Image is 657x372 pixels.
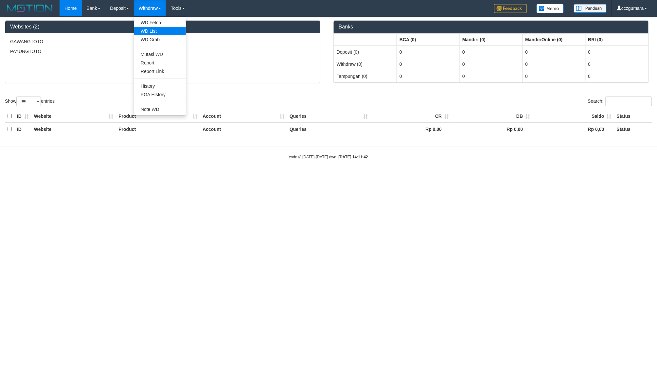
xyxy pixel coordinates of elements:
th: DB [452,110,533,123]
td: Withdraw (0) [334,58,397,70]
td: 0 [585,70,648,82]
th: Account [200,110,287,123]
td: 0 [585,58,648,70]
th: Queries [287,110,370,123]
td: 0 [397,58,460,70]
label: Show entries [5,97,55,106]
img: panduan.png [574,4,607,13]
h3: Websites (2) [10,24,315,30]
th: Group: activate to sort column ascending [523,33,585,46]
small: code © [DATE]-[DATE] dwg | [289,155,368,159]
td: Deposit (0) [334,46,397,58]
td: 0 [585,46,648,58]
th: Status [614,123,652,135]
th: Status [614,110,652,123]
td: Tampungan (0) [334,70,397,82]
a: WD Grab [134,35,186,44]
select: Showentries [16,97,41,106]
a: WD Fetch [134,18,186,27]
a: PGA History [134,90,186,99]
th: Website [31,110,116,123]
img: Button%20Memo.svg [537,4,564,13]
td: 0 [460,70,523,82]
th: Queries [287,123,370,135]
th: Account [200,123,287,135]
a: WD List [134,27,186,35]
img: MOTION_logo.png [5,3,55,13]
h3: Banks [339,24,644,30]
a: History [134,82,186,90]
a: Mutasi WD [134,50,186,59]
td: 0 [397,70,460,82]
th: Group: activate to sort column ascending [334,33,397,46]
td: 0 [397,46,460,58]
p: GAWANGTOTO [10,38,315,45]
th: Group: activate to sort column ascending [460,33,523,46]
strong: [DATE] 14:11:42 [339,155,368,159]
th: Rp 0,00 [533,123,614,135]
th: Group: activate to sort column ascending [585,33,648,46]
th: Group: activate to sort column ascending [397,33,460,46]
a: Report [134,59,186,67]
th: Rp 0,00 [452,123,533,135]
td: 0 [460,58,523,70]
p: PAYUNGTOTO [10,48,315,55]
td: 0 [523,46,585,58]
th: ID [14,110,31,123]
label: Search: [588,97,652,106]
th: Product [116,110,200,123]
input: Search: [606,97,652,106]
th: Saldo [533,110,614,123]
a: Note WD [134,105,186,114]
a: Report Link [134,67,186,76]
img: Feedback.jpg [494,4,527,13]
th: ID [14,123,31,135]
th: Rp 0,00 [370,123,452,135]
td: 0 [460,46,523,58]
th: Product [116,123,200,135]
th: Website [31,123,116,135]
th: CR [370,110,452,123]
td: 0 [523,58,585,70]
td: 0 [523,70,585,82]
